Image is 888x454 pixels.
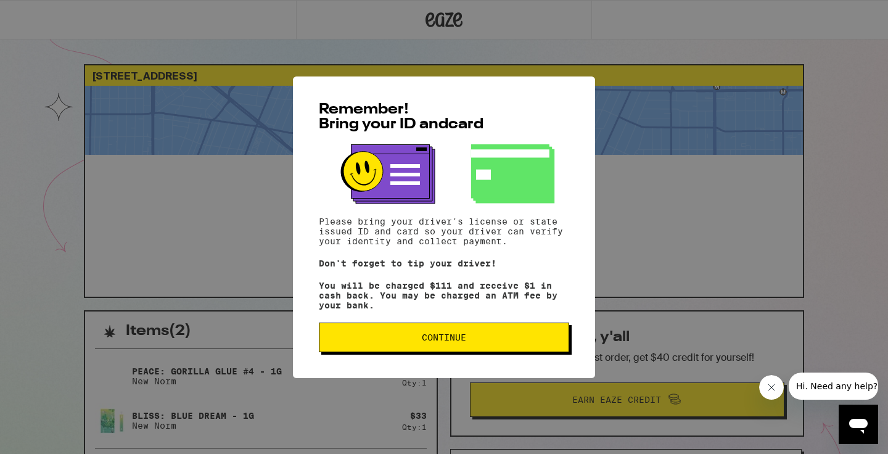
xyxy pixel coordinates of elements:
span: Continue [422,333,466,342]
p: Don't forget to tip your driver! [319,258,569,268]
p: Please bring your driver's license or state issued ID and card so your driver can verify your ide... [319,217,569,246]
iframe: Button to launch messaging window [839,405,878,444]
iframe: Close message [759,375,784,400]
button: Continue [319,323,569,352]
p: You will be charged $111 and receive $1 in cash back. You may be charged an ATM fee by your bank. [319,281,569,310]
span: Remember! Bring your ID and card [319,102,483,132]
iframe: Message from company [789,373,878,400]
